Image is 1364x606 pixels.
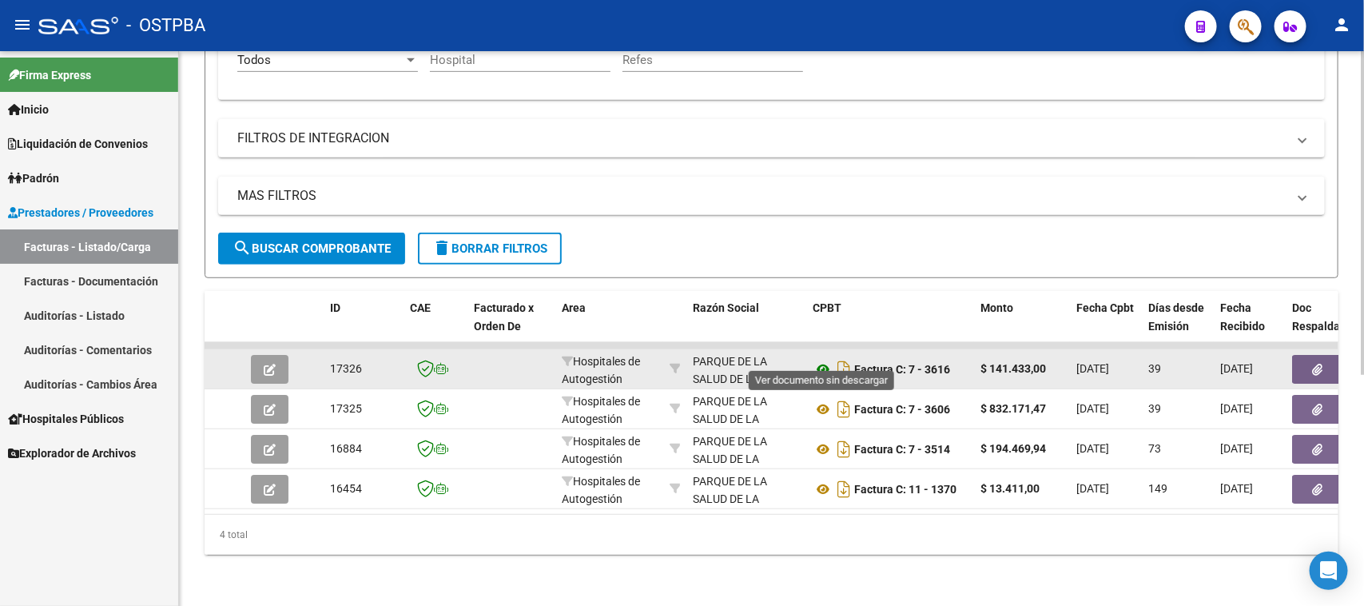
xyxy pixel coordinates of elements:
button: Borrar Filtros [418,233,562,265]
strong: Factura C: 11 - 1370 [854,483,956,496]
span: Padrón [8,169,59,187]
span: Firma Express [8,66,91,84]
i: Descargar documento [833,357,854,382]
strong: Factura C: 7 - 3514 [854,443,950,456]
mat-expansion-panel-header: MAS FILTROS [218,177,1325,215]
span: ID [330,301,340,314]
mat-icon: delete [432,238,451,257]
strong: Factura C: 7 - 3606 [854,403,950,416]
span: 149 [1148,482,1167,495]
span: Liquidación de Convenios [8,135,148,153]
span: [DATE] [1076,442,1109,455]
span: Todos [237,53,271,67]
span: Hospitales de Autogestión [562,395,640,426]
span: Explorador de Archivos [8,445,136,462]
datatable-header-cell: CPBT [806,291,974,361]
span: CPBT [813,301,841,314]
div: 4 total [205,515,1338,555]
datatable-header-cell: CAE [404,291,467,361]
span: Días desde Emisión [1148,301,1204,333]
span: 39 [1148,402,1161,415]
span: Hospitales Públicos [8,410,124,428]
span: Buscar Comprobante [233,241,391,256]
span: [DATE] [1076,482,1109,495]
span: Area [562,301,586,314]
strong: $ 832.171,47 [980,402,1046,415]
strong: $ 194.469,94 [980,442,1046,455]
mat-expansion-panel-header: FILTROS DE INTEGRACION [218,119,1325,157]
span: 17326 [330,362,362,375]
datatable-header-cell: Razón Social [686,291,806,361]
span: [DATE] [1220,362,1253,375]
span: Facturado x Orden De [474,301,534,333]
span: Prestadores / Proveedores [8,204,153,221]
i: Descargar documento [833,437,854,462]
span: 16884 [330,442,362,455]
strong: $ 141.433,00 [980,362,1046,375]
span: Fecha Recibido [1220,301,1265,333]
span: 17325 [330,402,362,415]
div: 30712224300 [693,472,800,506]
datatable-header-cell: Fecha Recibido [1214,291,1286,361]
span: Hospitales de Autogestión [562,355,640,386]
div: Open Intercom Messenger [1310,552,1348,590]
datatable-header-cell: Monto [974,291,1070,361]
span: Hospitales de Autogestión [562,475,640,506]
div: 30712224300 [693,393,800,426]
span: [DATE] [1220,402,1253,415]
mat-icon: search [233,238,252,257]
span: Fecha Cpbt [1076,301,1134,314]
mat-panel-title: FILTROS DE INTEGRACION [237,130,1286,147]
i: Descargar documento [833,397,854,422]
span: [DATE] [1220,482,1253,495]
button: Buscar Comprobante [218,233,405,265]
div: PARQUE DE LA SALUD DE LA PROVINCIA DE [GEOGRAPHIC_DATA] [PERSON_NAME] [PERSON_NAME] XVII - NRO 70 [693,393,801,520]
datatable-header-cell: Fecha Cpbt [1070,291,1142,361]
mat-panel-title: MAS FILTROS [237,187,1286,205]
span: Monto [980,301,1013,314]
datatable-header-cell: Area [555,291,663,361]
strong: $ 13.411,00 [980,482,1040,495]
div: PARQUE DE LA SALUD DE LA PROVINCIA DE [GEOGRAPHIC_DATA] [PERSON_NAME] [PERSON_NAME] XVII - NRO 70 [693,353,801,480]
span: Razón Social [693,301,759,314]
div: PARQUE DE LA SALUD DE LA PROVINCIA DE [GEOGRAPHIC_DATA] [PERSON_NAME] [PERSON_NAME] XVII - NRO 70 [693,472,801,600]
datatable-header-cell: Días desde Emisión [1142,291,1214,361]
i: Descargar documento [833,476,854,502]
datatable-header-cell: Facturado x Orden De [467,291,555,361]
span: [DATE] [1076,402,1109,415]
mat-icon: menu [13,15,32,34]
span: 39 [1148,362,1161,375]
div: 30712224300 [693,433,800,466]
strong: Factura C: 7 - 3616 [854,363,950,376]
div: PARQUE DE LA SALUD DE LA PROVINCIA DE [GEOGRAPHIC_DATA] [PERSON_NAME] [PERSON_NAME] XVII - NRO 70 [693,433,801,560]
span: 73 [1148,442,1161,455]
span: Borrar Filtros [432,241,547,256]
span: CAE [410,301,431,314]
datatable-header-cell: ID [324,291,404,361]
span: Doc Respaldatoria [1292,301,1364,333]
span: [DATE] [1220,442,1253,455]
span: [DATE] [1076,362,1109,375]
span: Inicio [8,101,49,118]
span: 16454 [330,482,362,495]
mat-icon: person [1332,15,1351,34]
span: Hospitales de Autogestión [562,435,640,466]
span: - OSTPBA [126,8,205,43]
div: 30712224300 [693,353,800,386]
